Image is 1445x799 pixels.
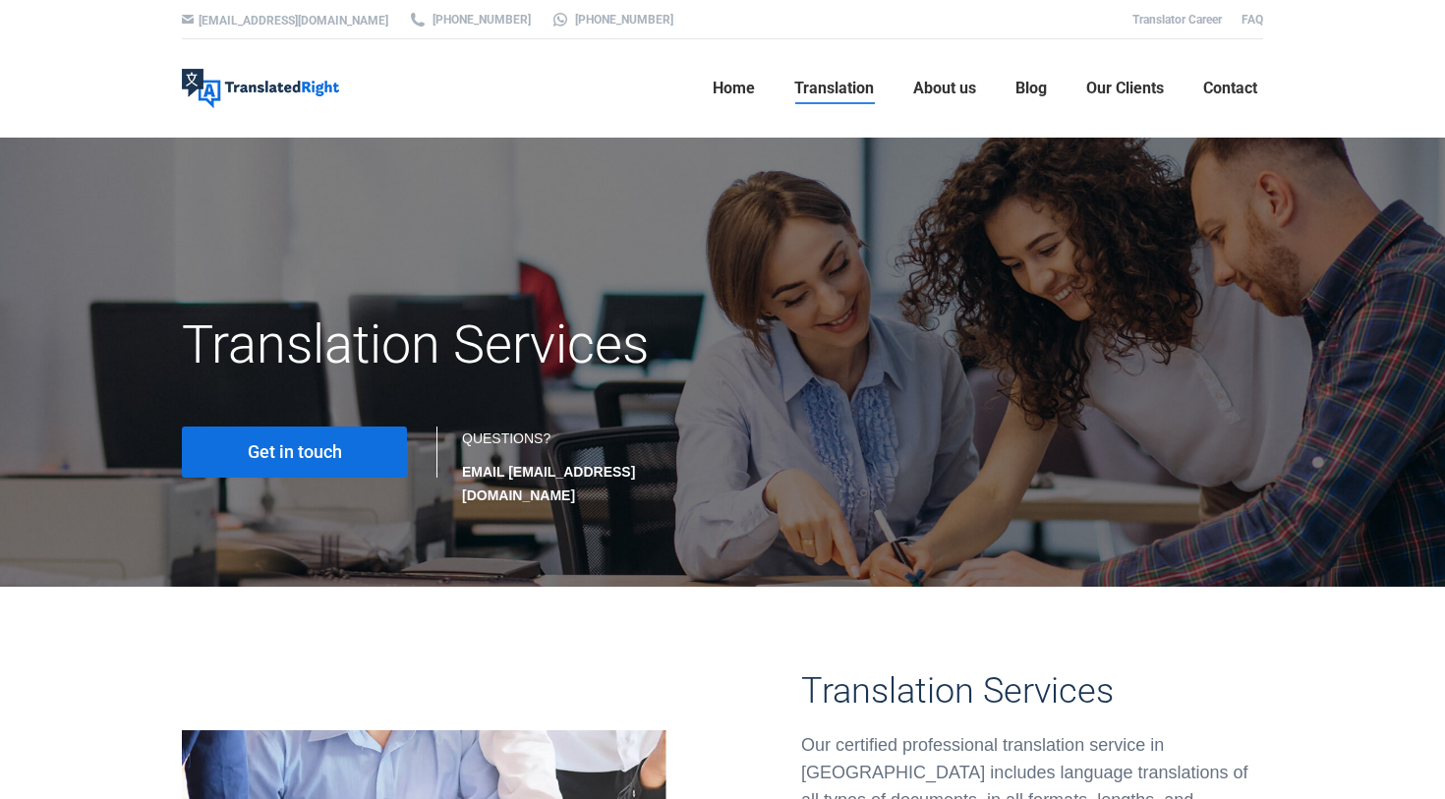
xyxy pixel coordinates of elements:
a: [PHONE_NUMBER] [408,11,531,29]
span: Blog [1015,79,1047,98]
div: QUESTIONS? [462,427,703,507]
h3: Translation Services [801,670,1263,712]
a: Home [707,57,761,120]
a: [PHONE_NUMBER] [550,11,673,29]
a: Translation [788,57,880,120]
a: [EMAIL_ADDRESS][DOMAIN_NAME] [199,14,388,28]
h1: Translation Services [182,313,893,377]
a: Blog [1010,57,1053,120]
a: Translator Career [1132,13,1222,27]
span: Get in touch [248,442,342,462]
a: FAQ [1242,13,1263,27]
span: Contact [1203,79,1257,98]
span: Our Clients [1086,79,1164,98]
img: Translated Right [182,69,339,108]
a: About us [907,57,982,120]
a: Our Clients [1080,57,1170,120]
span: About us [913,79,976,98]
a: Contact [1197,57,1263,120]
strong: EMAIL [EMAIL_ADDRESS][DOMAIN_NAME] [462,464,635,503]
a: Get in touch [182,427,407,478]
span: Home [713,79,755,98]
span: Translation [794,79,874,98]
